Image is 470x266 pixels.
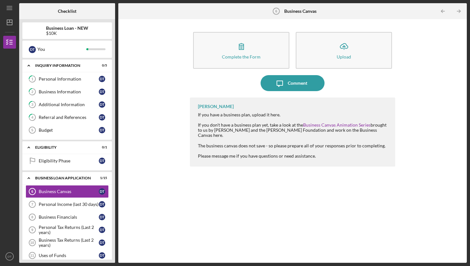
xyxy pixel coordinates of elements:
[35,176,91,180] div: BUSINESS LOAN APPLICATION
[39,158,99,163] div: Eligibility Phase
[303,122,371,128] a: Business Canvas Animation Series
[288,75,307,91] div: Comment
[198,112,389,138] div: If you have a business plan, upload it here. If you don't have a business plan yet, take a look a...
[3,250,16,263] button: DT
[26,236,109,249] a: 10Business Tax Returns (Last 2 years)DT
[29,46,36,53] div: D T
[26,185,109,198] a: 6Business CanvasDT
[31,215,33,219] tspan: 8
[99,214,105,220] div: D T
[198,153,389,159] div: Please message me if you have questions or need assistance.
[193,32,289,69] button: Complete the Form
[39,253,99,258] div: Uses of Funds
[31,77,33,81] tspan: 1
[46,26,88,31] b: Business Loan - NEW
[26,98,109,111] a: 3Additional InformationDT
[31,90,33,94] tspan: 2
[39,238,99,248] div: Business Tax Returns (Last 2 years)
[30,241,34,245] tspan: 10
[39,76,99,82] div: Personal Information
[99,76,105,82] div: D T
[99,239,105,246] div: D T
[31,128,33,132] tspan: 5
[26,249,109,262] a: 11Uses of FundsDT
[39,128,99,133] div: Budget
[26,85,109,98] a: 2Business InformationDT
[35,64,91,67] div: INQUIRY INFORMATION
[96,145,107,149] div: 0 / 1
[26,111,109,124] a: 4Referral and ReferencesDT
[198,143,389,148] div: The business canvas does not save - so please prepare all of your responses prior to completing.
[46,31,88,36] div: $10K
[39,225,99,235] div: Personal Tax Returns (Last 2 years)
[31,103,33,107] tspan: 3
[39,89,99,94] div: Business Information
[261,75,325,91] button: Comment
[26,211,109,223] a: 8Business FinancialsDT
[39,115,99,120] div: Referral and References
[99,188,105,195] div: D T
[31,115,34,120] tspan: 4
[26,223,109,236] a: 9Personal Tax Returns (Last 2 years)DT
[99,101,105,108] div: D T
[31,190,33,193] tspan: 6
[222,54,261,59] div: Complete the Form
[99,127,105,133] div: D T
[96,64,107,67] div: 0 / 5
[26,198,109,211] a: 7Personal Income (last 30 days)DT
[275,9,277,13] tspan: 6
[99,252,105,259] div: D T
[284,9,317,14] b: Business Canvas
[96,176,107,180] div: 1 / 15
[337,54,351,59] div: Upload
[99,201,105,207] div: D T
[296,32,392,69] button: Upload
[37,44,86,55] div: You
[39,189,99,194] div: Business Canvas
[99,227,105,233] div: D T
[99,89,105,95] div: D T
[58,9,76,14] b: Checklist
[99,158,105,164] div: D T
[26,73,109,85] a: 1Personal InformationDT
[39,102,99,107] div: Additional Information
[39,202,99,207] div: Personal Income (last 30 days)
[30,254,34,257] tspan: 11
[99,114,105,121] div: D T
[198,104,234,109] div: [PERSON_NAME]
[35,145,91,149] div: ELIGIBILITY
[31,202,33,206] tspan: 7
[8,255,12,258] text: DT
[31,228,33,232] tspan: 9
[26,154,109,167] a: Eligibility PhaseDT
[39,215,99,220] div: Business Financials
[26,124,109,137] a: 5BudgetDT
